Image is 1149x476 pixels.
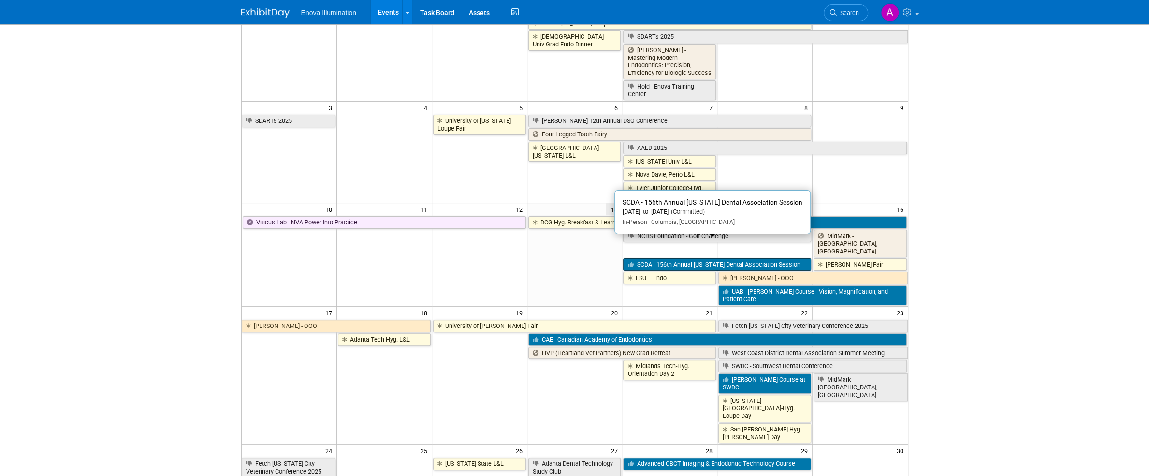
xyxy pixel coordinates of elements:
a: MidMark - [GEOGRAPHIC_DATA], [GEOGRAPHIC_DATA] [814,230,906,257]
span: 8 [803,102,812,114]
span: 23 [896,307,908,319]
img: Abby Nelson [881,3,899,22]
a: CAE - Canadian Academy of Endodontics [528,333,907,346]
a: DCG-Hyg. Breakfast & Learn [528,216,621,229]
span: 17 [324,307,336,319]
a: Fetch [US_STATE] City Veterinary Conference 2025 [718,320,907,332]
a: [PERSON_NAME] Course at SWDC [718,373,811,393]
span: Enova Illumination [301,9,356,16]
img: ExhibitDay [241,8,290,18]
span: 24 [324,445,336,457]
a: SDARTs 2025 [242,115,335,127]
span: Search [837,9,859,16]
span: 11 [420,203,432,215]
span: SCDA - 156th Annual [US_STATE] Dental Association Session [623,198,802,206]
a: LSU – Endo [623,272,716,284]
a: [PERSON_NAME] - OOO [242,320,431,332]
span: (Committed) [669,208,705,215]
a: SCDA - 156th Annual [US_STATE] Dental Association Session [623,258,811,271]
span: 18 [420,307,432,319]
span: 9 [899,102,908,114]
span: 16 [896,203,908,215]
a: [GEOGRAPHIC_DATA][US_STATE]-L&L [528,142,621,162]
a: HVP (Heartland Vet Partners) New Grad Retreat [528,347,716,359]
a: Viticus Lab - NVA Power Into Practice [243,216,526,229]
a: West Coast District Dental Association Summer Meeting [718,347,907,359]
a: Advanced CBCT Imaging & Endodontic Technology Course [623,458,811,470]
span: 10 [324,203,336,215]
span: 13 [606,203,622,215]
a: [PERSON_NAME] 12th Annual DSO Conference [528,115,812,127]
span: 4 [423,102,432,114]
a: University of [US_STATE]-Loupe Fair [433,115,526,134]
div: [DATE] to [DATE] [623,208,802,216]
span: Columbia, [GEOGRAPHIC_DATA] [647,219,735,225]
a: [DEMOGRAPHIC_DATA] Univ-Grad Endo Dinner [528,30,621,50]
a: MidMark - [GEOGRAPHIC_DATA], [GEOGRAPHIC_DATA] [814,373,907,401]
span: 12 [515,203,527,215]
span: 21 [705,307,717,319]
span: 27 [610,445,622,457]
a: Four Legged Tooth Fairy [528,128,812,141]
span: 3 [328,102,336,114]
a: [US_STATE][GEOGRAPHIC_DATA]-Hyg. Loupe Day [718,395,811,422]
a: San [PERSON_NAME]-Hyg. [PERSON_NAME] Day [718,423,811,443]
span: 29 [800,445,812,457]
span: 22 [800,307,812,319]
span: 7 [708,102,717,114]
a: [PERSON_NAME] - Mastering Modern Endodontics: Precision, Efficiency for Biologic Success [623,44,716,79]
span: 26 [515,445,527,457]
span: 20 [610,307,622,319]
a: Hold - Enova Training Center [623,80,716,100]
a: UAB - [PERSON_NAME] Course - Vision, Magnification, and Patient Care [718,285,906,305]
a: University of [PERSON_NAME] Fair [433,320,716,332]
a: Nova-Davie, Perio L&L [623,168,716,181]
span: 19 [515,307,527,319]
span: In-Person [623,219,647,225]
a: Tyler Junior College-Hyg. Loupe Day [623,182,716,202]
a: [US_STATE] Univ-L&L [623,155,716,168]
a: Midlands Tech-Hyg. Orientation Day 2 [623,360,716,380]
a: [PERSON_NAME] - OOO [718,272,907,284]
span: 28 [705,445,717,457]
a: SDARTs 2025 [623,30,907,43]
span: 6 [613,102,622,114]
a: SWDC - Southwest Dental Conference [718,360,906,372]
span: 25 [420,445,432,457]
span: 30 [896,445,908,457]
a: [US_STATE] State-L&L [433,458,526,470]
a: Search [824,4,868,21]
a: Atlanta Tech-Hyg. L&L [338,333,431,346]
a: AAED 2025 [623,142,906,154]
a: [PERSON_NAME] Fair [814,258,906,271]
span: 5 [518,102,527,114]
